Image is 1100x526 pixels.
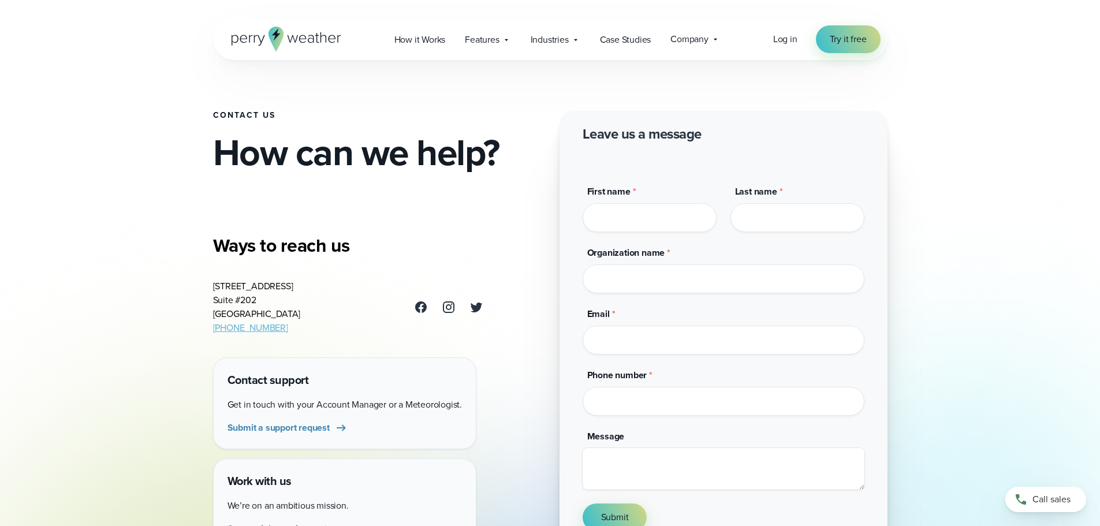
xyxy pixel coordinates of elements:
[228,421,330,435] span: Submit a support request
[394,33,446,47] span: How it Works
[773,32,797,46] a: Log in
[587,246,665,259] span: Organization name
[213,321,288,334] a: [PHONE_NUMBER]
[1005,487,1086,512] a: Call sales
[735,185,777,198] span: Last name
[228,398,462,412] p: Get in touch with your Account Manager or a Meteorologist.
[587,430,625,443] span: Message
[228,473,462,490] h4: Work with us
[385,28,456,51] a: How it Works
[228,421,348,435] a: Submit a support request
[213,279,301,335] address: [STREET_ADDRESS] Suite #202 [GEOGRAPHIC_DATA]
[600,33,651,47] span: Case Studies
[587,368,647,382] span: Phone number
[601,510,629,524] span: Submit
[213,234,483,257] h3: Ways to reach us
[587,185,631,198] span: First name
[465,33,499,47] span: Features
[590,28,661,51] a: Case Studies
[816,25,881,53] a: Try it free
[830,32,867,46] span: Try it free
[228,499,462,513] p: We’re on an ambitious mission.
[531,33,569,47] span: Industries
[228,372,462,389] h4: Contact support
[670,32,709,46] span: Company
[213,111,541,120] h1: Contact Us
[583,125,702,143] h2: Leave us a message
[1032,493,1071,506] span: Call sales
[213,134,541,171] h2: How can we help?
[587,307,610,320] span: Email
